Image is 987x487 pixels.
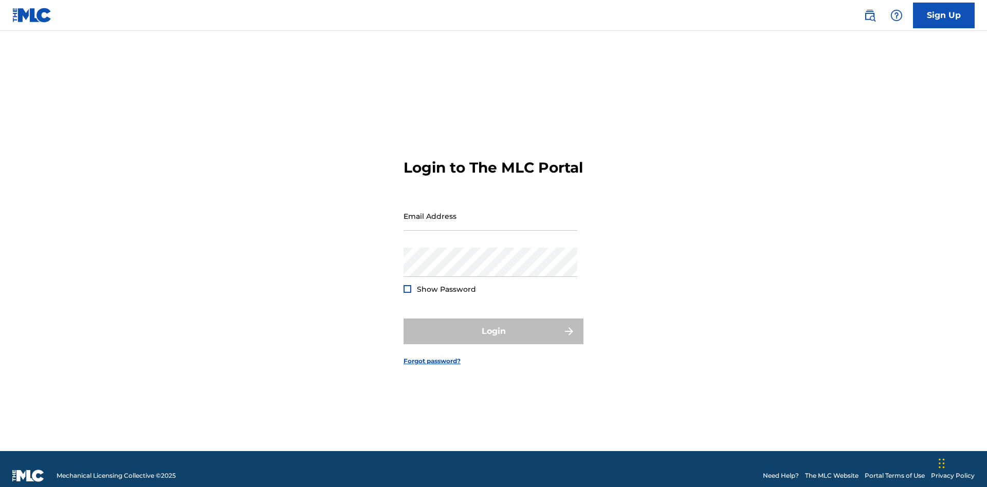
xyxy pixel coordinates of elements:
[864,9,876,22] img: search
[936,438,987,487] iframe: Chat Widget
[12,470,44,482] img: logo
[404,357,461,366] a: Forgot password?
[417,285,476,294] span: Show Password
[404,159,583,177] h3: Login to The MLC Portal
[865,471,925,480] a: Portal Terms of Use
[939,448,945,479] div: Drag
[913,3,975,28] a: Sign Up
[860,5,880,26] a: Public Search
[57,471,176,480] span: Mechanical Licensing Collective © 2025
[763,471,799,480] a: Need Help?
[805,471,858,480] a: The MLC Website
[12,8,52,23] img: MLC Logo
[931,471,975,480] a: Privacy Policy
[890,9,903,22] img: help
[886,5,907,26] div: Help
